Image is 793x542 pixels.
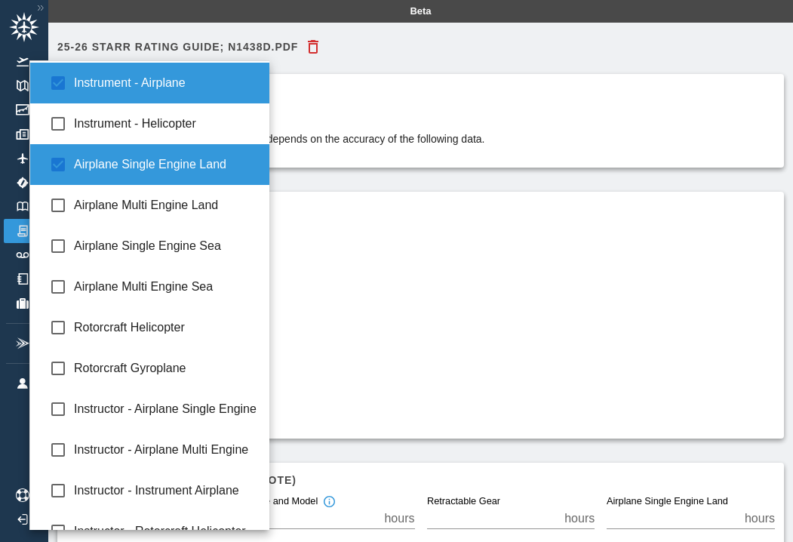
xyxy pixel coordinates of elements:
[74,319,258,337] span: Rotorcraft Helicopter
[74,482,258,500] span: Instructor - Instrument Airplane
[74,156,258,174] span: Airplane Single Engine Land
[74,278,258,296] span: Airplane Multi Engine Sea
[74,359,258,377] span: Rotorcraft Gyroplane
[74,441,258,459] span: Instructor - Airplane Multi Engine
[74,74,258,92] span: Instrument - Airplane
[74,237,258,255] span: Airplane Single Engine Sea
[74,196,258,214] span: Airplane Multi Engine Land
[74,115,258,133] span: Instrument - Helicopter
[74,400,258,418] span: Instructor - Airplane Single Engine
[74,522,258,540] span: Instructor - Rotorcraft Helicopter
